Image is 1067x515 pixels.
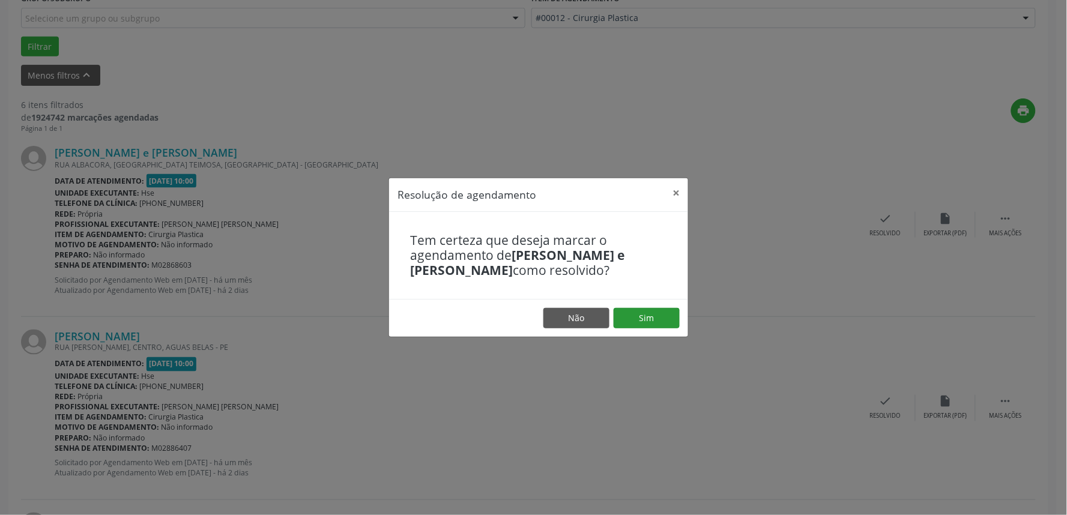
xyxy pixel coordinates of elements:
[397,187,536,202] h5: Resolução de agendamento
[410,247,624,279] b: [PERSON_NAME] e [PERSON_NAME]
[614,308,680,328] button: Sim
[410,233,667,279] h4: Tem certeza que deseja marcar o agendamento de como resolvido?
[543,308,609,328] button: Não
[664,178,688,208] button: Close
